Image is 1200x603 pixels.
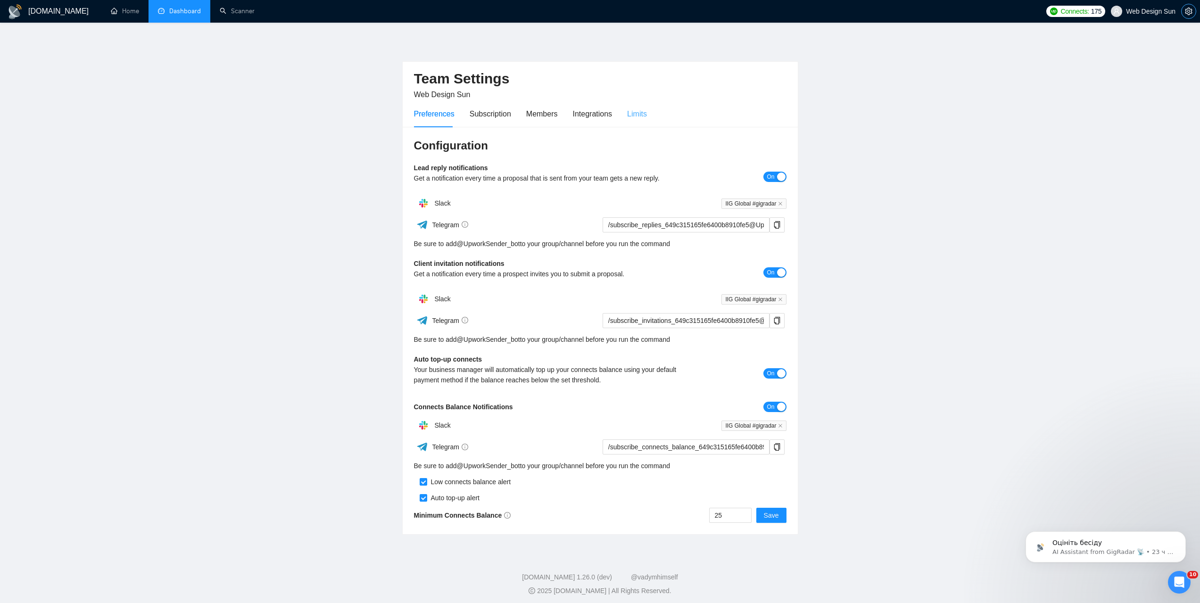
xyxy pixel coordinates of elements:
iframe: Intercom live chat [1168,571,1191,594]
span: close [778,297,783,302]
a: dashboardDashboard [158,7,201,15]
span: 10 [1187,571,1198,578]
a: @UpworkSender_bot [457,334,520,345]
div: Integrations [573,108,612,120]
span: copy [770,221,784,229]
span: setting [1182,8,1196,15]
span: close [778,201,783,206]
button: copy [770,217,785,232]
span: On [767,368,774,379]
span: On [767,267,774,278]
b: Client invitation notifications [414,260,505,267]
img: hpQkSZIkSZIkSZIkSZIkSZIkSZIkSZIkSZIkSZIkSZIkSZIkSZIkSZIkSZIkSZIkSZIkSZIkSZIkSZIkSZIkSZIkSZIkSZIkS... [414,194,433,213]
span: copy [770,443,784,451]
span: Connects: [1060,6,1089,17]
img: ww3wtPAAAAAElFTkSuQmCC [416,441,428,453]
a: [DOMAIN_NAME] 1.26.0 (dev) [522,573,612,581]
span: copyright [529,587,535,594]
h3: Configuration [414,138,786,153]
img: upwork-logo.png [1050,8,1058,15]
b: Minimum Connects Balance [414,512,511,519]
a: @UpworkSender_bot [457,239,520,249]
span: IIG Global #gigradar [721,421,786,431]
button: copy [770,439,785,454]
span: Telegram [432,317,468,324]
span: user [1113,8,1120,15]
b: Connects Balance Notifications [414,403,513,411]
iframe: Intercom notifications сообщение [1011,512,1200,578]
a: @UpworkSender_bot [457,461,520,471]
img: hpQkSZIkSZIkSZIkSZIkSZIkSZIkSZIkSZIkSZIkSZIkSZIkSZIkSZIkSZIkSZIkSZIkSZIkSZIkSZIkSZIkSZIkSZIkSZIkS... [414,289,433,308]
span: Telegram [432,221,468,229]
a: setting [1181,8,1196,15]
div: Subscription [470,108,511,120]
img: ww3wtPAAAAAElFTkSuQmCC [416,314,428,326]
span: copy [770,317,784,324]
button: Save [756,508,786,523]
img: hpQkSZIkSZIkSZIkSZIkSZIkSZIkSZIkSZIkSZIkSZIkSZIkSZIkSZIkSZIkSZIkSZIkSZIkSZIkSZIkSZIkSZIkSZIkSZIkS... [414,416,433,435]
div: Get a notification every time a prospect invites you to submit a proposal. [414,269,694,279]
button: copy [770,313,785,328]
span: 175 [1091,6,1101,17]
span: Slack [434,421,450,429]
b: Lead reply notifications [414,164,488,172]
div: 2025 [DOMAIN_NAME] | All Rights Reserved. [8,586,1192,596]
div: Your business manager will automatically top up your connects balance using your default payment ... [414,364,694,385]
h2: Team Settings [414,69,786,89]
span: Slack [434,199,450,207]
span: close [778,423,783,428]
b: Auto top-up connects [414,355,482,363]
span: Telegram [432,443,468,451]
div: Be sure to add to your group/channel before you run the command [414,239,786,249]
div: Low connects balance alert [427,477,511,487]
div: Limits [627,108,647,120]
span: IIG Global #gigradar [721,198,786,209]
span: Web Design Sun [414,91,471,99]
img: ww3wtPAAAAAElFTkSuQmCC [416,219,428,231]
div: Get a notification every time a proposal that is sent from your team gets a new reply. [414,173,694,183]
a: searchScanner [220,7,255,15]
div: Members [526,108,558,120]
img: logo [8,4,23,19]
span: info-circle [504,512,511,519]
span: info-circle [462,221,468,228]
span: IIG Global #gigradar [721,294,786,305]
a: @vadymhimself [631,573,678,581]
div: Preferences [414,108,455,120]
span: Save [764,510,779,520]
span: info-circle [462,444,468,450]
span: info-circle [462,317,468,323]
span: Slack [434,295,450,303]
div: Be sure to add to your group/channel before you run the command [414,334,786,345]
button: setting [1181,4,1196,19]
a: homeHome [111,7,139,15]
span: On [767,172,774,182]
div: Auto top-up alert [427,493,480,503]
span: On [767,402,774,412]
div: Be sure to add to your group/channel before you run the command [414,461,786,471]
